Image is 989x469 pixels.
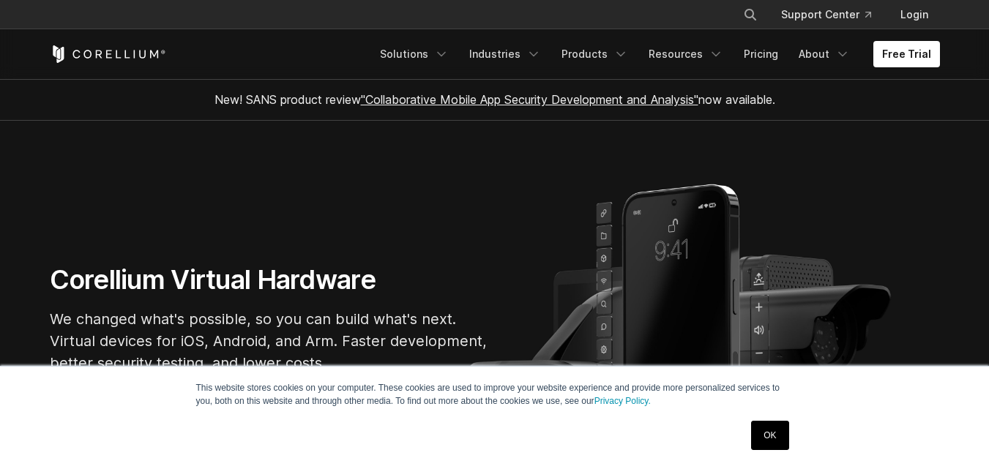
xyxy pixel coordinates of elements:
a: "Collaborative Mobile App Security Development and Analysis" [361,92,698,107]
a: Corellium Home [50,45,166,63]
a: OK [751,421,788,450]
a: About [790,41,859,67]
a: Solutions [371,41,458,67]
a: Login [889,1,940,28]
a: Resources [640,41,732,67]
a: Support Center [769,1,883,28]
a: Industries [460,41,550,67]
p: We changed what's possible, so you can build what's next. Virtual devices for iOS, Android, and A... [50,308,489,374]
h1: Corellium Virtual Hardware [50,263,489,296]
a: Privacy Policy. [594,396,651,406]
span: New! SANS product review now available. [214,92,775,107]
a: Free Trial [873,41,940,67]
a: Pricing [735,41,787,67]
a: Products [553,41,637,67]
div: Navigation Menu [725,1,940,28]
p: This website stores cookies on your computer. These cookies are used to improve your website expe... [196,381,794,408]
div: Navigation Menu [371,41,940,67]
button: Search [737,1,764,28]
